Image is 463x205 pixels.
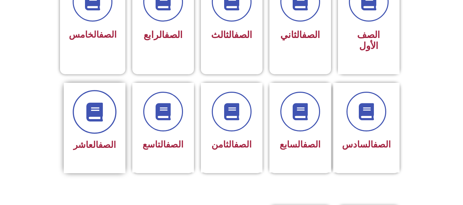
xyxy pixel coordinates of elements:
[373,139,391,150] a: الصف
[280,29,320,40] span: الثاني
[234,29,252,40] a: الصف
[144,29,183,40] span: الرابع
[302,29,320,40] a: الصف
[211,139,252,150] span: الثامن
[357,29,380,51] span: الصف الأول
[234,139,252,150] a: الصف
[73,140,116,150] span: العاشر
[166,139,183,150] a: الصف
[280,139,320,150] span: السابع
[69,29,117,40] span: الخامس
[303,139,320,150] a: الصف
[342,139,391,150] span: السادس
[211,29,252,40] span: الثالث
[143,139,183,150] span: التاسع
[165,29,183,40] a: الصف
[98,140,116,150] a: الصف
[99,29,117,40] a: الصف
